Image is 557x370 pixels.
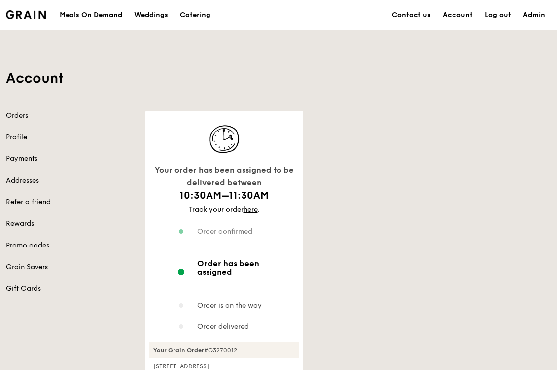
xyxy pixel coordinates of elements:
a: Gift Cards [6,284,134,294]
div: Weddings [134,0,168,30]
a: Catering [174,0,216,30]
div: Meals On Demand [60,0,122,30]
span: Order has been assigned [197,259,295,276]
a: Weddings [128,0,174,30]
div: Your order has been assigned to be delivered between [149,164,299,189]
a: Orders [6,111,134,121]
span: Order confirmed [197,227,252,236]
a: here [244,205,258,214]
h1: Account [6,69,551,87]
a: Refer a friend [6,197,134,207]
span: Order delivered [197,322,249,331]
img: Grain [6,10,46,19]
div: Catering [180,0,210,30]
div: #G3270012 [149,342,299,358]
a: Account [437,0,479,30]
a: Grain Savers [6,262,134,272]
a: Addresses [6,176,134,185]
a: Rewards [6,219,134,229]
a: Promo codes [6,241,134,250]
strong: Your Grain Order [153,347,204,354]
a: Profile [6,132,134,142]
a: Log out [479,0,517,30]
a: Contact us [386,0,437,30]
span: Order is on the way [197,301,262,309]
img: icon-track-normal@2x.d40d1303.png [200,123,249,156]
h1: 10:30AM–11:30AM [149,189,299,203]
div: [STREET_ADDRESS] [149,362,299,370]
a: Admin [517,0,551,30]
a: Payments [6,154,134,164]
div: Track your order . [149,205,299,215]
